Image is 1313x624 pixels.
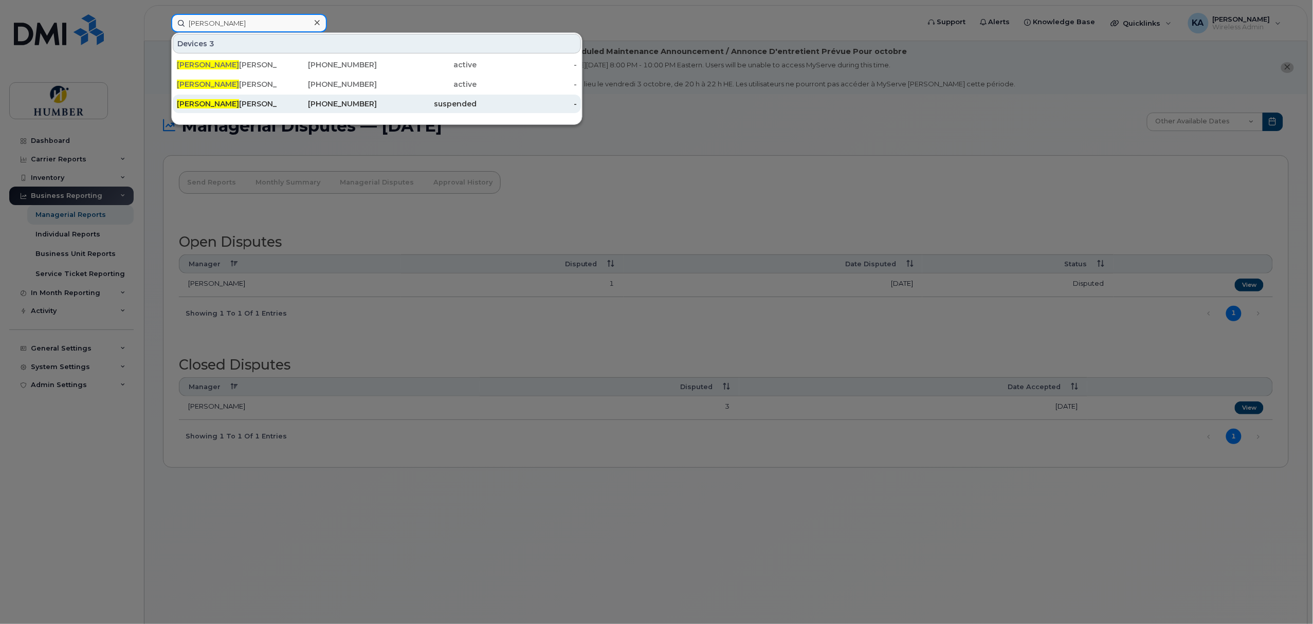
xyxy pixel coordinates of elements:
div: [PERSON_NAME] [177,99,277,109]
div: [PERSON_NAME] [177,79,277,89]
a: [PERSON_NAME][PERSON_NAME][PHONE_NUMBER]active- [173,56,581,74]
div: [PERSON_NAME] [177,60,277,70]
a: [PERSON_NAME][PERSON_NAME][PHONE_NUMBER]active- [173,75,581,94]
span: [PERSON_NAME] [177,60,239,69]
div: - [477,79,577,89]
span: 3 [209,39,214,49]
div: [PHONE_NUMBER] [277,79,377,89]
div: [PHONE_NUMBER] [277,60,377,70]
div: Devices [173,34,581,53]
div: - [477,60,577,70]
span: [PERSON_NAME] [177,99,239,108]
span: [PERSON_NAME] [177,80,239,89]
div: [PHONE_NUMBER] [277,99,377,109]
div: active [377,79,477,89]
div: active [377,60,477,70]
div: - [477,99,577,109]
a: [PERSON_NAME][PERSON_NAME][PHONE_NUMBER]suspended- [173,95,581,113]
div: suspended [377,99,477,109]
